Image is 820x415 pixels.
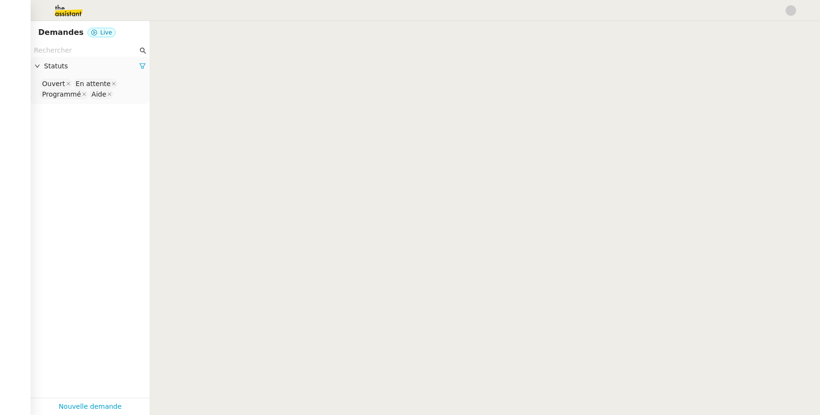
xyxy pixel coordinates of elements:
div: Aide [91,90,106,98]
a: Nouvelle demande [59,401,122,412]
nz-select-item: Programmé [40,89,88,99]
nz-select-item: En attente [73,79,118,88]
span: Live [100,29,112,36]
div: Ouvert [42,79,65,88]
input: Rechercher [34,45,138,56]
nz-select-item: Aide [89,89,113,99]
span: Statuts [44,61,139,72]
div: Statuts [31,57,150,76]
nz-select-item: Ouvert [40,79,72,88]
nz-page-header-title: Demandes [38,26,84,39]
div: Programmé [42,90,81,98]
div: En attente [76,79,110,88]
